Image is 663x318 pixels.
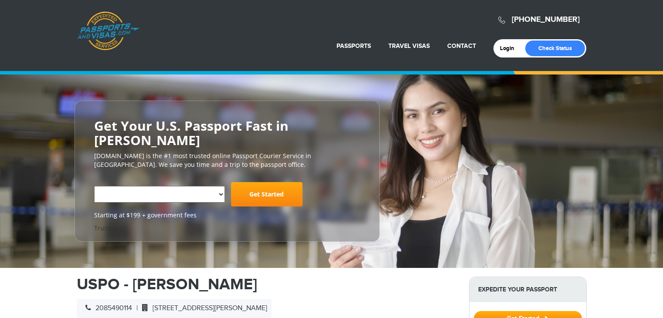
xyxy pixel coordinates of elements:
[81,304,132,312] span: 2085490114
[525,41,585,56] a: Check Status
[388,42,430,50] a: Travel Visas
[337,42,371,50] a: Passports
[231,182,303,206] a: Get Started
[94,211,360,220] span: Starting at $199 + government fees
[77,11,139,51] a: Passports & [DOMAIN_NAME]
[94,152,360,169] p: [DOMAIN_NAME] is the #1 most trusted online Passport Courier Service in [GEOGRAPHIC_DATA]. We sav...
[512,15,580,24] a: [PHONE_NUMBER]
[469,277,586,302] strong: Expedite Your Passport
[77,299,272,318] div: |
[77,277,456,292] h1: USPO - [PERSON_NAME]
[500,45,520,52] a: Login
[94,118,360,147] h2: Get Your U.S. Passport Fast in [PERSON_NAME]
[138,304,267,312] span: [STREET_ADDRESS][PERSON_NAME]
[94,224,122,232] a: Trustpilot
[447,42,476,50] a: Contact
